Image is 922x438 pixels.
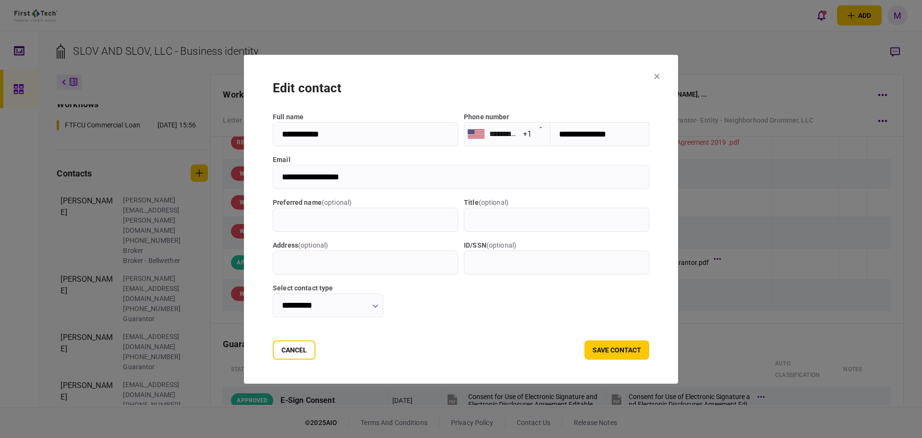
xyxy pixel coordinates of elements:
input: email [273,165,649,189]
input: address [273,250,458,275]
span: ( optional ) [298,241,328,249]
label: full name [273,112,458,122]
button: Cancel [273,340,315,360]
button: save contact [584,340,649,360]
label: title [464,198,649,208]
input: Preferred name [273,208,458,232]
div: edit contact [273,79,649,98]
label: Phone number [464,113,510,121]
span: ( optional ) [479,199,509,206]
span: ( optional ) [486,241,516,249]
span: ( optional ) [322,199,352,206]
label: Select contact type [273,283,383,293]
input: title [464,208,649,232]
label: ID/SSN [464,240,649,250]
button: Open [534,120,547,134]
img: us [468,129,485,138]
label: Preferred name [273,198,458,208]
input: Select contact type [273,293,383,317]
label: email [273,155,649,165]
input: ID/SSN [464,250,649,275]
div: +1 [523,128,532,139]
label: address [273,240,458,250]
input: full name [273,122,458,146]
